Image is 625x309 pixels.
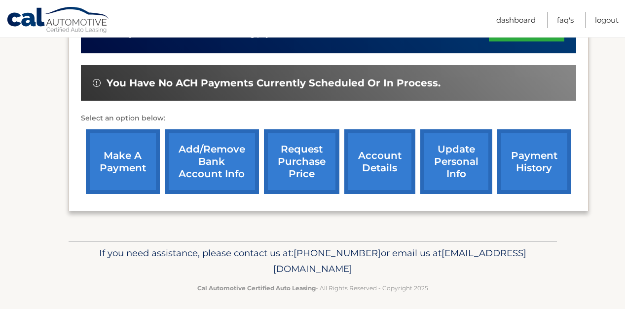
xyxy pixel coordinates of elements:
a: Add/Remove bank account info [165,129,259,194]
a: FAQ's [557,12,574,28]
img: alert-white.svg [93,79,101,87]
span: You have no ACH payments currently scheduled or in process. [107,77,441,89]
a: make a payment [86,129,160,194]
a: account details [344,129,415,194]
a: Cal Automotive [6,6,110,35]
a: Dashboard [496,12,536,28]
span: [PHONE_NUMBER] [294,247,381,259]
a: payment history [497,129,571,194]
strong: Cal Automotive Certified Auto Leasing [197,284,316,292]
p: Select an option below: [81,113,576,124]
a: Logout [595,12,619,28]
p: - All Rights Reserved - Copyright 2025 [75,283,551,293]
p: If you need assistance, please contact us at: or email us at [75,245,551,277]
a: request purchase price [264,129,339,194]
span: [EMAIL_ADDRESS][DOMAIN_NAME] [273,247,526,274]
a: update personal info [420,129,492,194]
